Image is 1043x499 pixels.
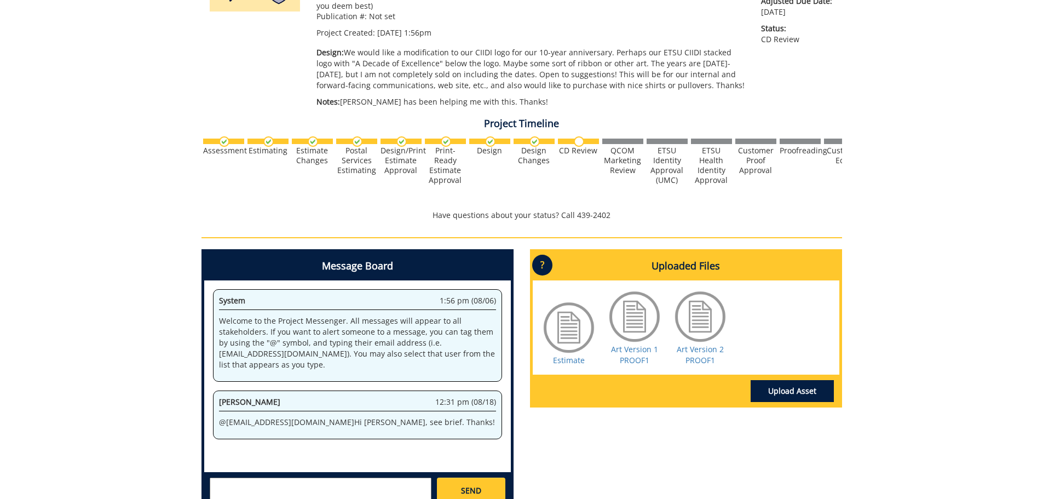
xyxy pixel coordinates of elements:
[440,295,496,306] span: 1:56 pm (08/06)
[780,146,821,156] div: Proofreading
[377,27,431,38] span: [DATE] 1:56pm
[485,136,495,147] img: checkmark
[514,146,555,165] div: Design Changes
[558,146,599,156] div: CD Review
[751,380,834,402] a: Upload Asset
[369,11,395,21] span: Not set
[396,136,407,147] img: checkmark
[201,118,842,129] h4: Project Timeline
[735,146,776,175] div: Customer Proof Approval
[611,344,658,365] a: Art Version 1 PROOF1
[203,146,244,156] div: Assessment
[441,136,451,147] img: checkmark
[574,136,584,147] img: no
[425,146,466,185] div: Print-Ready Estimate Approval
[204,252,511,280] h4: Message Board
[316,27,375,38] span: Project Created:
[677,344,724,365] a: Art Version 2 PROOF1
[316,96,340,107] span: Notes:
[691,146,732,185] div: ETSU Health Identity Approval
[219,316,496,370] p: Welcome to the Project Messenger. All messages will appear to all stakeholders. If you want to al...
[469,146,510,156] div: Design
[461,485,481,496] span: SEND
[219,295,245,306] span: System
[602,146,643,175] div: QCOM Marketing Review
[533,252,839,280] h4: Uploaded Files
[316,47,344,58] span: Design:
[553,355,585,365] a: Estimate
[336,146,377,175] div: Postal Services Estimating
[219,136,229,147] img: checkmark
[529,136,540,147] img: checkmark
[761,23,833,34] span: Status:
[532,255,552,276] p: ?
[316,96,745,107] p: [PERSON_NAME] has been helping me with this. Thanks!
[308,136,318,147] img: checkmark
[435,397,496,408] span: 12:31 pm (08/18)
[352,136,362,147] img: checkmark
[247,146,289,156] div: Estimating
[219,417,496,428] p: @ [EMAIL_ADDRESS][DOMAIN_NAME] Hi [PERSON_NAME], see brief. Thanks!
[201,210,842,221] p: Have questions about your status? Call 439-2402
[761,23,833,45] p: CD Review
[219,397,280,407] span: [PERSON_NAME]
[824,146,865,165] div: Customer Edits
[263,136,274,147] img: checkmark
[316,11,367,21] span: Publication #:
[292,146,333,165] div: Estimate Changes
[647,146,688,185] div: ETSU Identity Approval (UMC)
[381,146,422,175] div: Design/Print Estimate Approval
[316,47,745,91] p: We would like a modification to our CIIDI logo for our 10-year anniversary. Perhaps our ETSU CIID...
